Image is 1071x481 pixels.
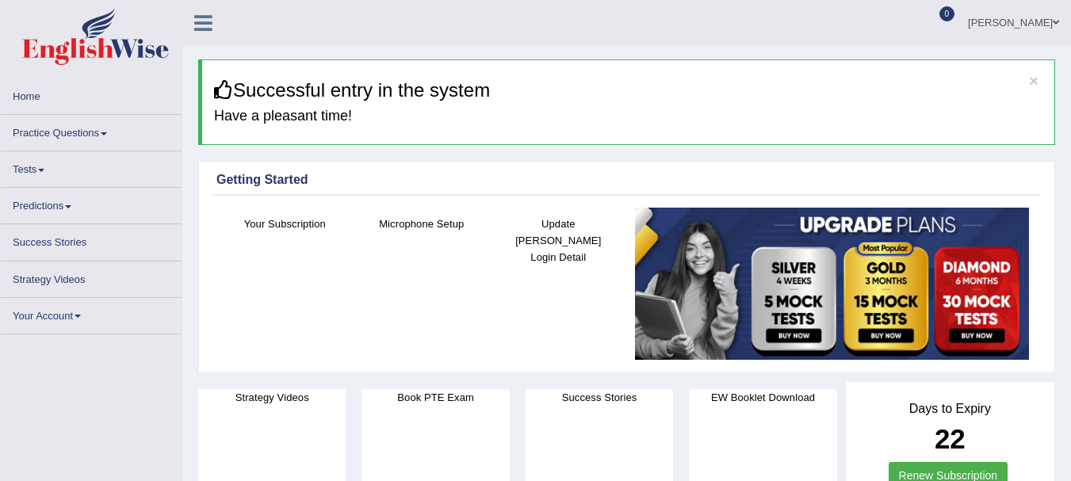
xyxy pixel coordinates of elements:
[863,402,1037,416] h4: Days to Expiry
[1029,72,1038,89] button: ×
[526,389,673,406] h4: Success Stories
[1,224,182,255] a: Success Stories
[1,188,182,219] a: Predictions
[689,389,836,406] h4: EW Booklet Download
[498,216,619,265] h4: Update [PERSON_NAME] Login Detail
[216,170,1037,189] div: Getting Started
[224,216,346,232] h4: Your Subscription
[361,216,483,232] h4: Microphone Setup
[198,389,346,406] h4: Strategy Videos
[635,208,1030,361] img: small5.jpg
[1,151,182,182] a: Tests
[1,78,182,109] a: Home
[935,423,966,454] b: 22
[1,115,182,146] a: Practice Questions
[214,80,1042,101] h3: Successful entry in the system
[214,109,1042,124] h4: Have a pleasant time!
[361,389,509,406] h4: Book PTE Exam
[1,261,182,292] a: Strategy Videos
[939,6,955,21] span: 0
[1,298,182,329] a: Your Account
